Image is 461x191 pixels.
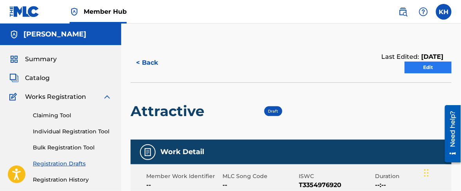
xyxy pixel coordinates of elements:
[9,30,19,39] img: Accounts
[422,153,461,191] iframe: Chat Widget
[25,73,50,83] span: Catalog
[439,102,461,165] iframe: Resource Center
[299,172,373,180] span: ISWC
[9,92,20,102] img: Works Registration
[33,160,112,168] a: Registration Drafts
[33,127,112,136] a: Individual Registration Tool
[9,73,19,83] img: Catalog
[382,52,444,62] div: Last Edited:
[395,4,411,20] a: Public Search
[9,55,57,64] a: SummarySummary
[222,180,297,190] span: --
[33,111,112,120] a: Claiming Tool
[33,176,112,184] a: Registration History
[84,7,127,16] span: Member Hub
[222,172,297,180] span: MLC Song Code
[131,102,208,120] h2: Attractive
[9,55,19,64] img: Summary
[375,180,450,190] span: --:--
[143,147,152,157] img: Work Detail
[419,7,428,16] img: help
[405,62,452,73] a: Edit
[131,53,178,73] button: < Back
[23,30,86,39] h5: Khalil Huseynov
[420,53,444,60] span: [DATE]
[268,109,278,114] span: Draft
[102,92,112,102] img: expand
[9,6,39,17] img: MLC Logo
[160,147,204,156] h5: Work Detail
[436,4,452,20] div: User Menu
[424,161,429,185] div: Drag
[146,180,221,190] span: --
[9,73,50,83] a: CatalogCatalog
[416,4,431,20] div: Help
[299,180,373,190] span: T3354976920
[398,7,408,16] img: search
[70,7,79,16] img: Top Rightsholder
[375,172,450,180] span: Duration
[25,55,57,64] span: Summary
[33,144,112,152] a: Bulk Registration Tool
[25,92,86,102] span: Works Registration
[146,172,221,180] span: Member Work Identifier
